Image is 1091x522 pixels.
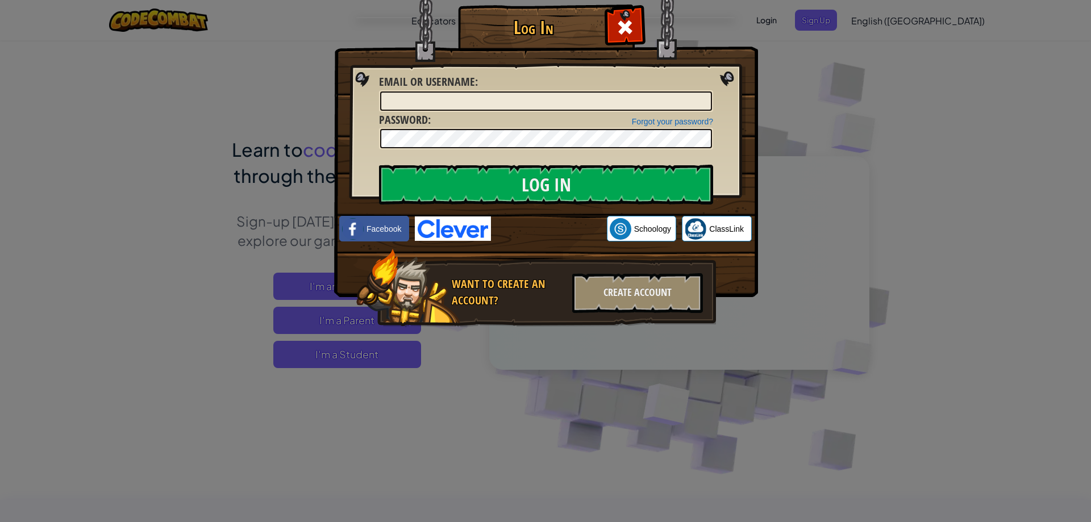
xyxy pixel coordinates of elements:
span: Email or Username [379,74,475,89]
span: Password [379,112,428,127]
span: Schoology [634,223,671,235]
label: : [379,112,431,128]
div: Create Account [572,273,703,313]
img: classlink-logo-small.png [685,218,706,240]
div: Want to create an account? [452,276,565,308]
img: clever-logo-blue.png [415,216,491,241]
img: facebook_small.png [342,218,364,240]
span: ClassLink [709,223,744,235]
iframe: Sign in with Google Button [491,216,607,241]
label: : [379,74,478,90]
a: Forgot your password? [632,117,713,126]
img: schoology.png [610,218,631,240]
span: Facebook [367,223,401,235]
h1: Log In [461,18,606,37]
input: Log In [379,165,713,204]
